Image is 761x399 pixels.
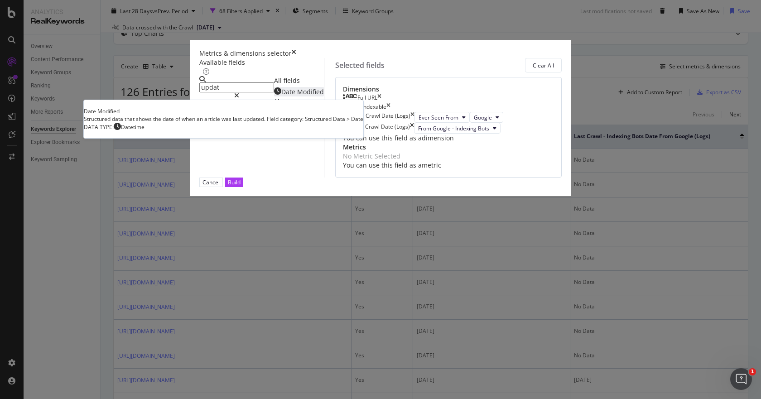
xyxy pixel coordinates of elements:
[386,103,390,112] div: times
[343,161,554,170] div: You can use this field as a metric
[343,112,554,123] div: First Crawl Date (Logs)timesEver Seen FromGoogle
[357,94,377,103] div: Full URL
[274,76,324,85] div: All fields
[199,49,291,58] div: Metrics & dimensions selector
[418,125,489,132] span: From Google - Indexing Bots
[525,58,562,72] button: Clear All
[749,368,756,375] span: 1
[202,178,220,186] div: Cancel
[353,123,410,134] div: Last Crawl Date (Logs)
[199,82,274,92] input: Search by field name
[343,134,554,143] div: You can use this field as a dimension
[470,112,503,123] button: Google
[335,60,385,71] div: Selected fields
[84,115,363,123] div: Structured data that shows the date of when an article was last updated. Field category: Structur...
[410,123,414,134] div: times
[199,58,324,67] div: Available fields
[730,368,752,390] iframe: Intercom live chat
[343,123,554,134] div: Last Crawl Date (Logs)timesFrom Google - Indexing Bots
[281,87,297,96] span: Date
[343,152,400,161] div: No Metric Selected
[84,123,114,131] span: DATA TYPE:
[343,103,554,112] div: Is Indexabletimes
[533,62,554,69] div: Clear All
[121,123,144,131] span: Datetime
[410,112,414,123] div: times
[225,178,243,187] button: Build
[414,123,501,134] button: From Google - Indexing Bots
[228,178,241,186] div: Build
[343,94,554,103] div: Full URLtimes
[190,40,571,196] div: modal
[84,107,363,115] div: Date Modified
[291,49,296,58] div: times
[199,178,223,187] button: Cancel
[353,112,410,123] div: First Crawl Date (Logs)
[343,143,554,152] div: Metrics
[343,85,554,94] div: Dimensions
[474,114,492,121] span: Google
[377,94,381,103] div: times
[419,114,458,121] span: Ever Seen From
[282,99,296,107] span: Date
[414,112,470,123] button: Ever Seen From
[297,87,324,96] span: Modified
[356,103,386,112] div: Is Indexable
